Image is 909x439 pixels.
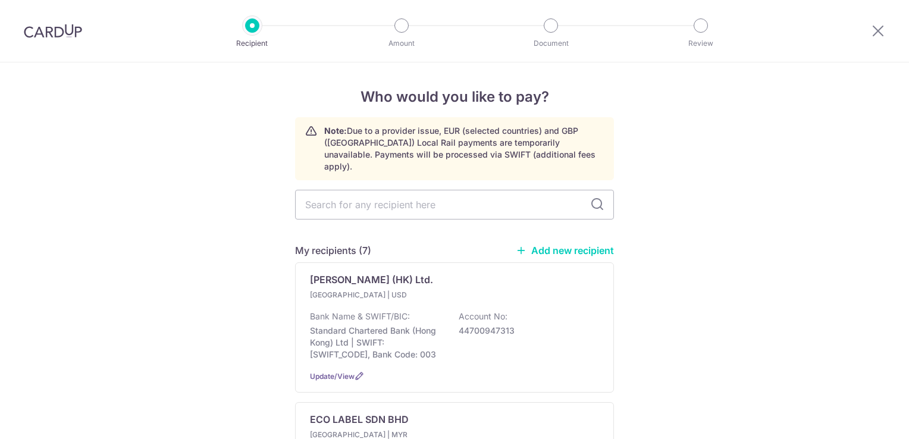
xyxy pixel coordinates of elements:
p: Document [507,37,595,49]
p: Review [657,37,745,49]
strong: Note: [324,126,347,136]
p: [PERSON_NAME] (HK) Ltd. [310,272,433,287]
a: Update/View [310,372,355,381]
p: ECO LABEL SDN BHD [310,412,409,427]
p: [GEOGRAPHIC_DATA] | USD [310,289,450,301]
input: Search for any recipient here [295,190,614,219]
p: 44700947313 [459,325,592,337]
h4: Who would you like to pay? [295,86,614,108]
p: Account No: [459,311,507,322]
a: Add new recipient [516,244,614,256]
p: Recipient [208,37,296,49]
img: CardUp [24,24,82,38]
p: Standard Chartered Bank (Hong Kong) Ltd | SWIFT: [SWIFT_CODE], Bank Code: 003 [310,325,443,360]
p: Due to a provider issue, EUR (selected countries) and GBP ([GEOGRAPHIC_DATA]) Local Rail payments... [324,125,604,173]
p: Amount [358,37,446,49]
h5: My recipients (7) [295,243,371,258]
p: Bank Name & SWIFT/BIC: [310,311,410,322]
